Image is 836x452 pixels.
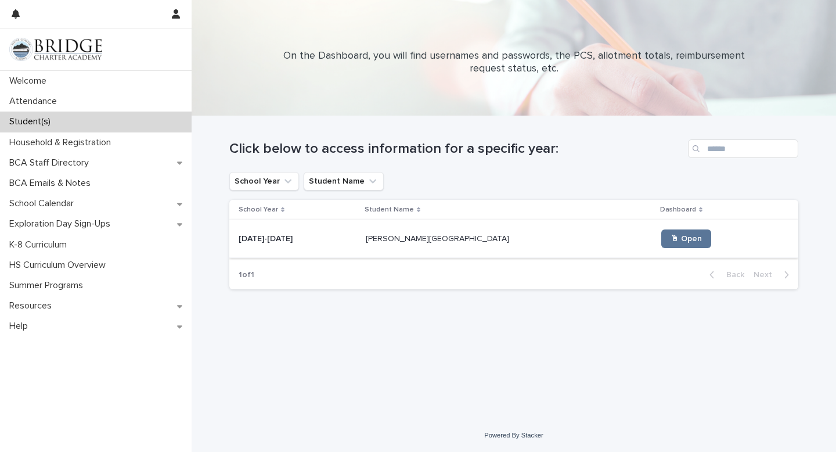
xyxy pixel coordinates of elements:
[229,141,683,157] h1: Click below to access information for a specific year:
[5,321,37,332] p: Help
[5,76,56,87] p: Welcome
[688,139,798,158] input: Search
[282,50,746,75] p: On the Dashboard, you will find usernames and passwords, the PCS, allotment totals, reimbursement...
[5,157,98,168] p: BCA Staff Directory
[754,271,779,279] span: Next
[365,203,414,216] p: Student Name
[5,137,120,148] p: Household & Registration
[5,260,115,271] p: HS Curriculum Overview
[749,270,798,280] button: Next
[5,178,100,189] p: BCA Emails & Notes
[484,432,543,439] a: Powered By Stacker
[229,220,798,258] tr: [DATE]-[DATE][DATE]-[DATE] [PERSON_NAME][GEOGRAPHIC_DATA][PERSON_NAME][GEOGRAPHIC_DATA] 🖱 Open
[5,300,61,311] p: Resources
[660,203,696,216] p: Dashboard
[239,203,278,216] p: School Year
[5,116,60,127] p: Student(s)
[304,172,384,191] button: Student Name
[5,218,120,229] p: Exploration Day Sign-Ups
[239,232,295,244] p: [DATE]-[DATE]
[366,232,511,244] p: [PERSON_NAME][GEOGRAPHIC_DATA]
[229,261,264,289] p: 1 of 1
[5,280,92,291] p: Summer Programs
[661,229,711,248] a: 🖱 Open
[700,270,749,280] button: Back
[229,172,299,191] button: School Year
[5,198,83,209] p: School Calendar
[5,239,76,250] p: K-8 Curriculum
[719,271,744,279] span: Back
[5,96,66,107] p: Attendance
[9,38,102,61] img: V1C1m3IdTEidaUdm9Hs0
[671,235,702,243] span: 🖱 Open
